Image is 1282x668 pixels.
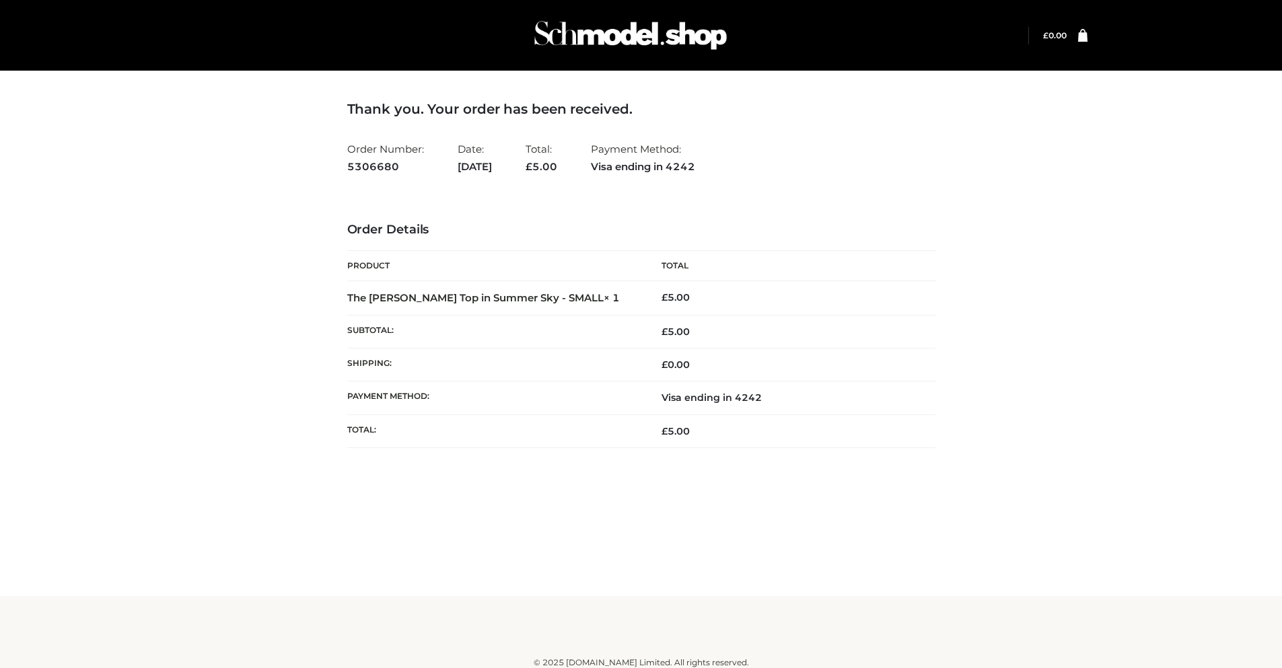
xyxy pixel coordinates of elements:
[604,291,620,304] strong: × 1
[347,291,620,304] strong: The [PERSON_NAME] Top in Summer Sky - SMALL
[662,326,668,338] span: £
[458,137,492,178] li: Date:
[347,315,641,348] th: Subtotal:
[1043,30,1067,40] bdi: 0.00
[347,348,641,381] th: Shipping:
[641,381,935,414] td: Visa ending in 4242
[347,381,641,414] th: Payment method:
[591,137,695,178] li: Payment Method:
[662,291,668,303] span: £
[458,158,492,176] strong: [DATE]
[526,160,557,173] span: 5.00
[526,160,532,173] span: £
[662,359,690,371] bdi: 0.00
[1043,30,1048,40] span: £
[662,425,690,437] span: 5.00
[526,137,557,178] li: Total:
[347,101,935,117] h3: Thank you. Your order has been received.
[347,137,424,178] li: Order Number:
[641,251,935,281] th: Total
[347,251,641,281] th: Product
[347,158,424,176] strong: 5306680
[591,158,695,176] strong: Visa ending in 4242
[662,291,690,303] bdi: 5.00
[662,326,690,338] span: 5.00
[530,9,732,62] img: Schmodel Admin 964
[347,223,935,237] h3: Order Details
[662,425,668,437] span: £
[662,359,668,371] span: £
[347,414,641,447] th: Total:
[1043,30,1067,40] a: £0.00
